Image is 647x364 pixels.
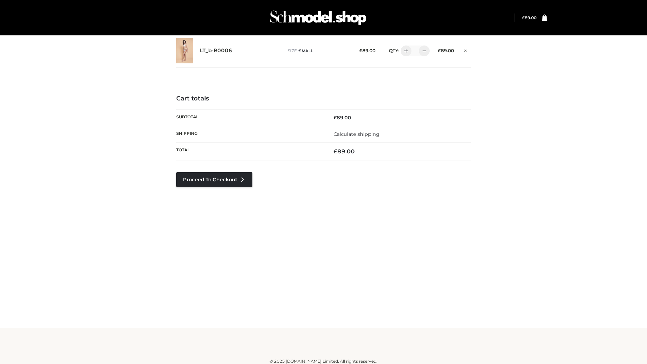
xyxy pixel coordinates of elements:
span: £ [359,48,362,53]
span: £ [438,48,441,53]
th: Shipping [176,126,323,142]
bdi: 89.00 [522,15,536,20]
a: Proceed to Checkout [176,172,252,187]
a: £89.00 [522,15,536,20]
bdi: 89.00 [359,48,375,53]
h4: Cart totals [176,95,471,102]
bdi: 89.00 [438,48,454,53]
bdi: 89.00 [334,115,351,121]
span: £ [522,15,525,20]
a: Calculate shipping [334,131,379,137]
th: Total [176,143,323,160]
th: Subtotal [176,109,323,126]
span: £ [334,115,337,121]
img: Schmodel Admin 964 [268,4,369,31]
div: QTY: [382,45,427,56]
span: £ [334,148,337,155]
a: Remove this item [461,45,471,54]
bdi: 89.00 [334,148,355,155]
span: SMALL [299,48,313,53]
a: LT_b-B0006 [200,48,232,54]
p: size : [288,48,349,54]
